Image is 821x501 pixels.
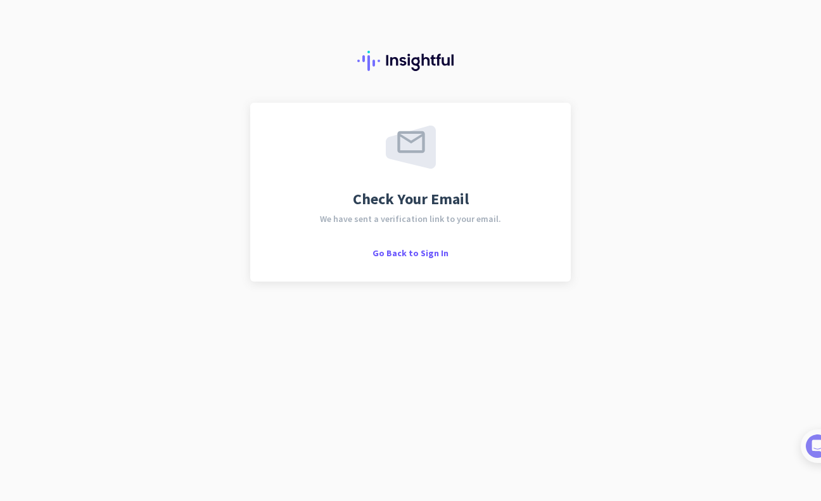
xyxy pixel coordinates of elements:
[357,51,464,71] img: Insightful
[353,192,469,207] span: Check Your Email
[372,247,449,259] span: Go Back to Sign In
[320,214,501,223] span: We have sent a verification link to your email.
[386,126,436,169] img: email-sent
